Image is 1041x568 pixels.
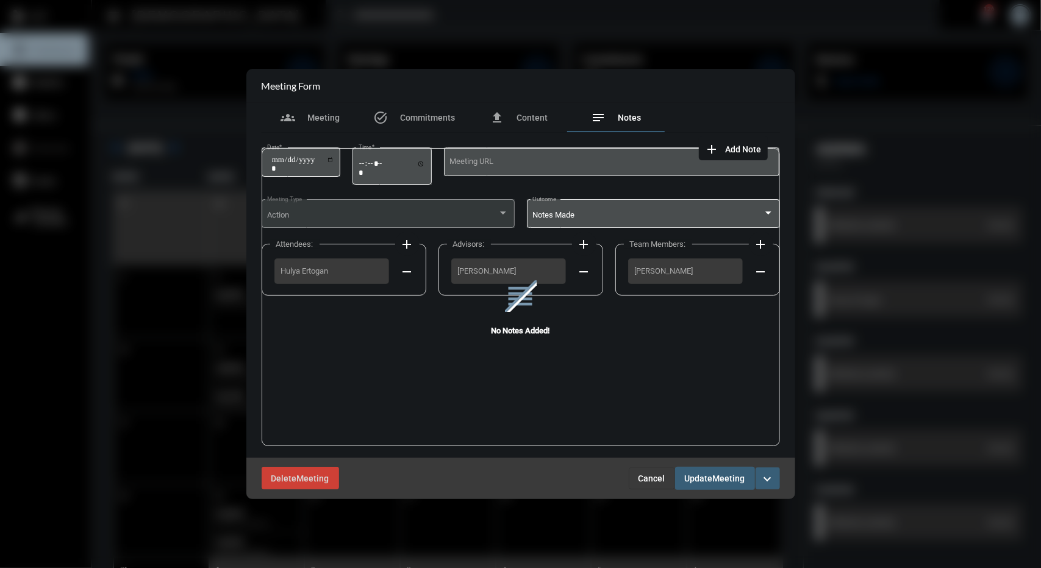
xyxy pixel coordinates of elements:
mat-icon: task_alt [374,110,388,125]
span: Content [517,113,548,122]
mat-icon: notes [592,110,606,125]
button: add note [699,136,768,160]
button: UpdateMeeting [675,467,755,489]
span: Delete [271,474,297,484]
mat-icon: groups [281,110,295,125]
span: Notes [618,113,642,122]
span: Meeting [713,474,745,484]
mat-icon: add [705,142,720,157]
span: Meeting [297,474,329,484]
span: Commitments [401,113,456,122]
span: Meeting [307,113,340,122]
span: Cancel [639,474,665,483]
span: Update [685,474,713,484]
mat-icon: file_upload [490,110,504,125]
mat-icon: expand_more [760,472,775,486]
h5: No Notes Added! [262,326,780,335]
span: Add Note [726,144,762,154]
button: DeleteMeeting [262,467,339,489]
button: Cancel [629,467,675,489]
h2: Meeting Form [262,80,321,91]
mat-icon: reorder [505,280,537,312]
